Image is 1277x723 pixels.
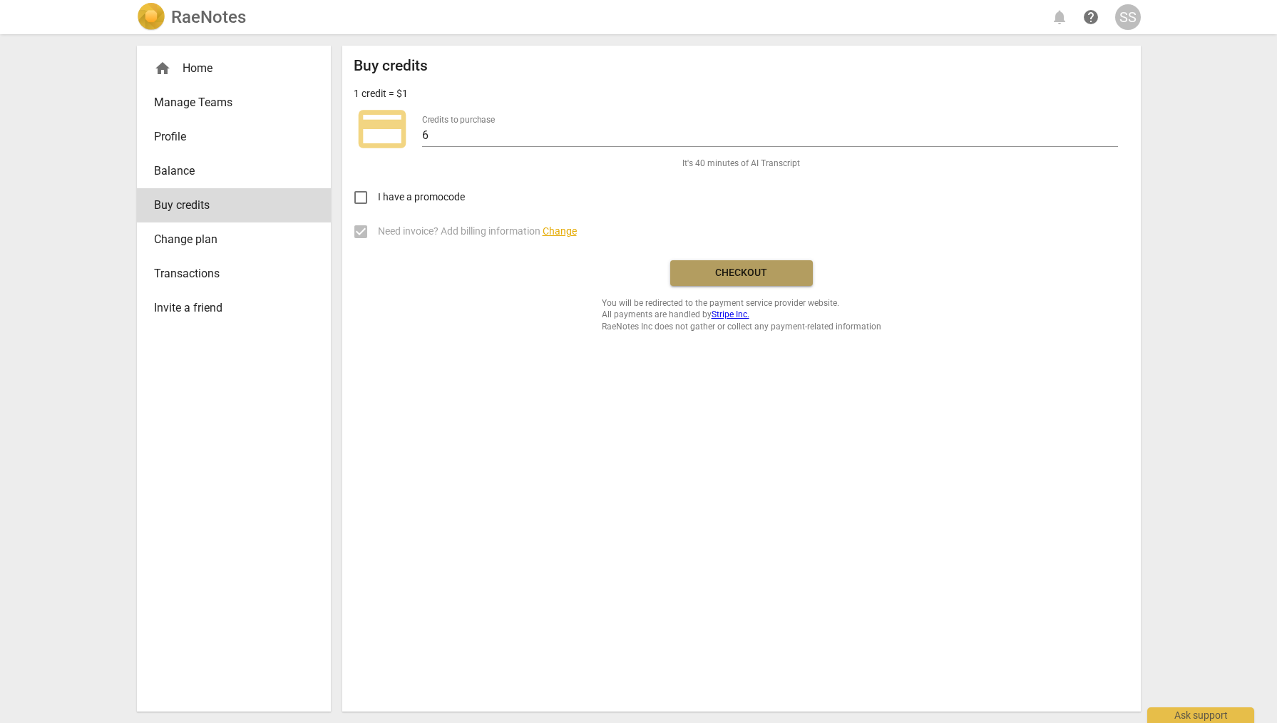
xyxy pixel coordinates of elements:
[543,225,577,237] span: Change
[682,158,800,170] span: It's 40 minutes of AI Transcript
[137,3,165,31] img: Logo
[171,7,246,27] h2: RaeNotes
[1115,4,1141,30] button: SS
[154,60,171,77] span: home
[154,265,302,282] span: Transactions
[137,3,246,31] a: LogoRaeNotes
[602,297,881,333] span: You will be redirected to the payment service provider website. All payments are handled by RaeNo...
[154,163,302,180] span: Balance
[1147,707,1254,723] div: Ask support
[137,257,331,291] a: Transactions
[154,60,302,77] div: Home
[137,120,331,154] a: Profile
[354,57,428,75] h2: Buy credits
[154,299,302,317] span: Invite a friend
[137,86,331,120] a: Manage Teams
[712,309,749,319] a: Stripe Inc.
[354,86,408,101] p: 1 credit = $1
[137,188,331,222] a: Buy credits
[670,260,813,286] button: Checkout
[422,116,495,124] label: Credits to purchase
[137,291,331,325] a: Invite a friend
[137,154,331,188] a: Balance
[682,266,801,280] span: Checkout
[378,190,465,205] span: I have a promocode
[154,128,302,145] span: Profile
[154,231,302,248] span: Change plan
[154,197,302,214] span: Buy credits
[154,94,302,111] span: Manage Teams
[137,51,331,86] div: Home
[1082,9,1099,26] span: help
[1078,4,1104,30] a: Help
[354,101,411,158] span: credit_card
[378,224,577,239] span: Need invoice? Add billing information
[137,222,331,257] a: Change plan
